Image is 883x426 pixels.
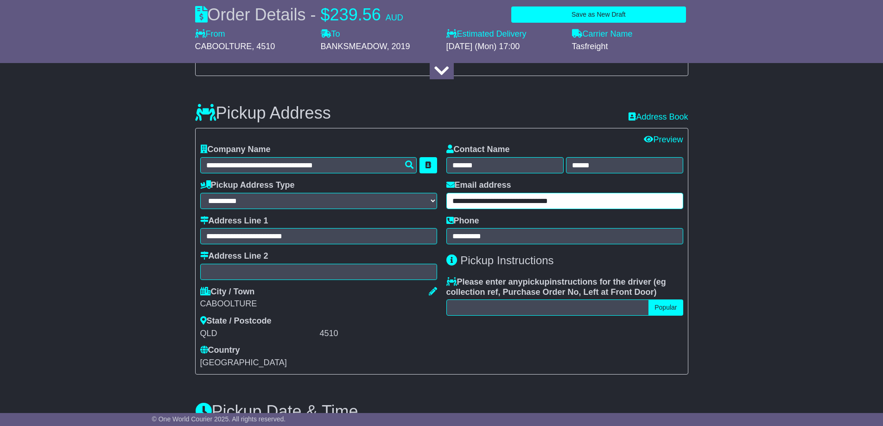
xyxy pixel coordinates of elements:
[511,6,686,23] button: Save as New Draft
[195,29,225,39] label: From
[644,135,683,144] a: Preview
[200,251,268,261] label: Address Line 2
[321,42,387,51] span: BANKSMEADOW
[320,329,437,339] div: 4510
[200,345,240,356] label: Country
[200,299,437,309] div: CABOOLTURE
[330,5,381,24] span: 239.56
[572,42,688,52] div: Tasfreight
[446,180,511,191] label: Email address
[195,5,403,25] div: Order Details -
[252,42,275,51] span: , 4510
[200,329,318,339] div: QLD
[446,216,479,226] label: Phone
[446,277,683,297] label: Please enter any instructions for the driver ( )
[152,415,286,423] span: © One World Courier 2025. All rights reserved.
[446,145,510,155] label: Contact Name
[523,277,550,286] span: pickup
[200,287,255,297] label: City / Town
[387,42,410,51] span: , 2019
[200,358,287,367] span: [GEOGRAPHIC_DATA]
[446,277,666,297] span: eg collection ref, Purchase Order No, Left at Front Door
[648,299,683,316] button: Popular
[572,29,633,39] label: Carrier Name
[195,42,252,51] span: CABOOLTURE
[446,42,563,52] div: [DATE] (Mon) 17:00
[460,254,553,267] span: Pickup Instructions
[321,29,340,39] label: To
[629,112,688,122] a: Address Book
[195,104,331,122] h3: Pickup Address
[195,402,688,421] h3: Pickup Date & Time
[200,316,272,326] label: State / Postcode
[200,216,268,226] label: Address Line 1
[200,180,295,191] label: Pickup Address Type
[446,29,563,39] label: Estimated Delivery
[321,5,330,24] span: $
[386,13,403,22] span: AUD
[200,145,271,155] label: Company Name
